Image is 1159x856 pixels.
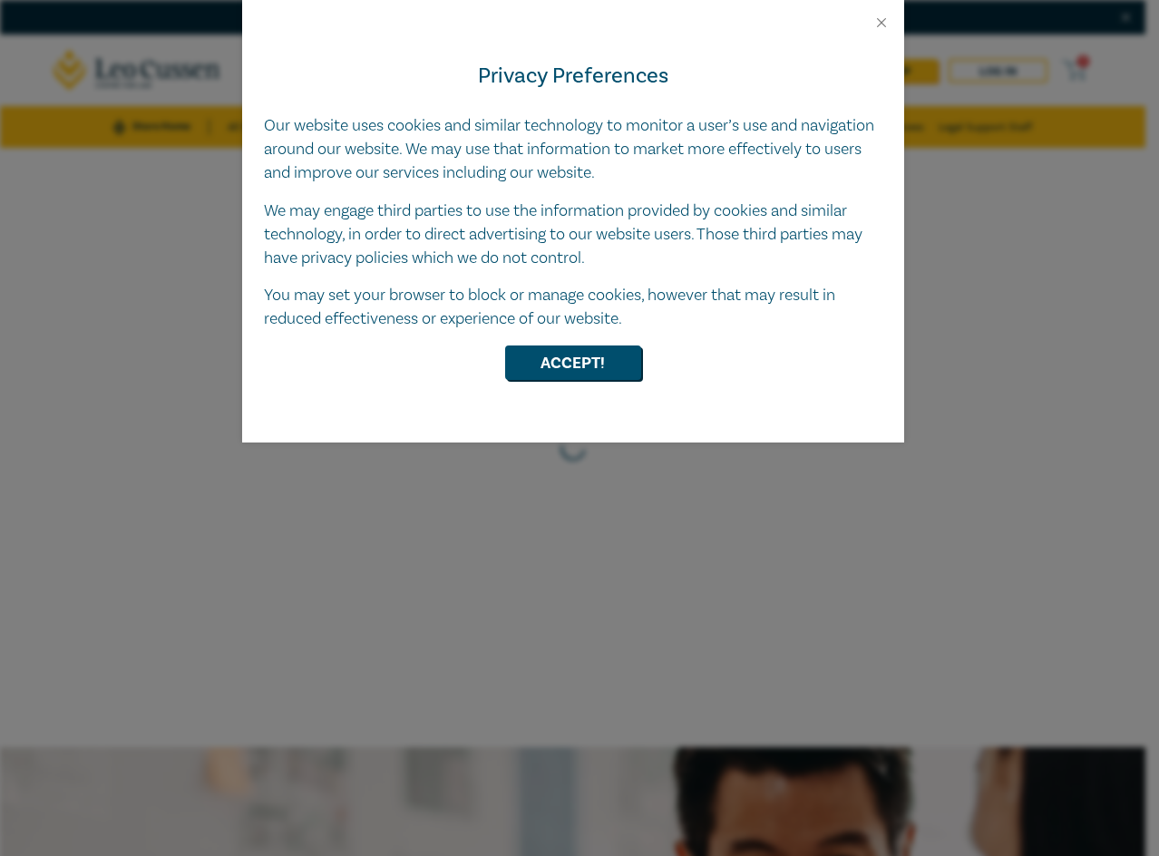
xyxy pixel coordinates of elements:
[264,199,882,270] p: We may engage third parties to use the information provided by cookies and similar technology, in...
[505,345,641,380] button: Accept!
[264,284,882,331] p: You may set your browser to block or manage cookies, however that may result in reduced effective...
[264,60,882,92] h4: Privacy Preferences
[264,114,882,185] p: Our website uses cookies and similar technology to monitor a user’s use and navigation around our...
[873,15,890,31] button: Close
